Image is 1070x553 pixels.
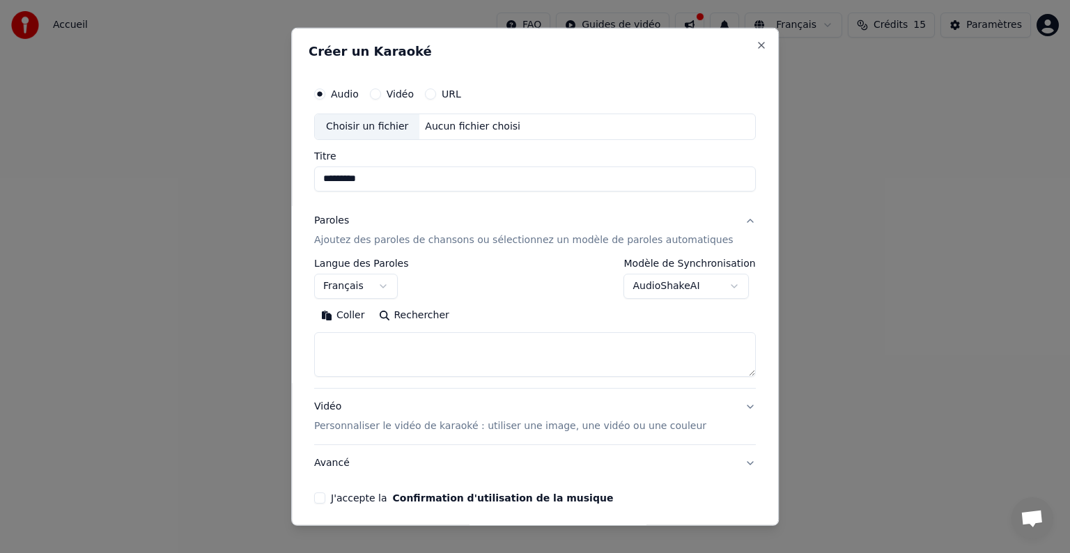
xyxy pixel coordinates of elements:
button: Rechercher [372,304,456,327]
button: J'accepte la [393,493,614,503]
button: ParolesAjoutez des paroles de chansons ou sélectionnez un modèle de paroles automatiques [314,203,756,258]
button: Avancé [314,445,756,481]
label: Audio [331,89,359,99]
div: Paroles [314,214,349,228]
label: Vidéo [387,89,414,99]
div: Vidéo [314,400,706,433]
label: Modèle de Synchronisation [624,258,756,268]
label: J'accepte la [331,493,613,503]
p: Ajoutez des paroles de chansons ou sélectionnez un modèle de paroles automatiques [314,233,734,247]
button: VidéoPersonnaliser le vidéo de karaoké : utiliser une image, une vidéo ou une couleur [314,389,756,444]
label: URL [442,89,461,99]
button: Coller [314,304,372,327]
h2: Créer un Karaoké [309,45,761,58]
label: Titre [314,151,756,161]
div: Aucun fichier choisi [420,120,527,134]
label: Langue des Paroles [314,258,409,268]
div: ParolesAjoutez des paroles de chansons ou sélectionnez un modèle de paroles automatiques [314,258,756,388]
p: Personnaliser le vidéo de karaoké : utiliser une image, une vidéo ou une couleur [314,419,706,433]
div: Choisir un fichier [315,114,419,139]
